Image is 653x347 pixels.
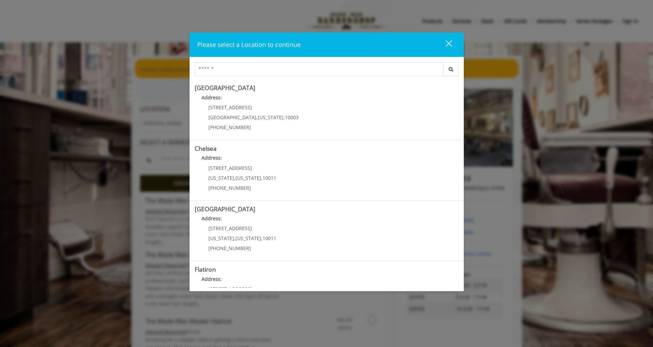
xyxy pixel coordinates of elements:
span: [US_STATE] [208,175,234,181]
i: Search button [447,67,455,72]
span: , [234,235,235,241]
span: [STREET_ADDRESS] [208,225,252,232]
b: [GEOGRAPHIC_DATA] [195,205,255,213]
b: Address: [202,215,222,222]
span: [US_STATE] [235,175,261,181]
span: [PHONE_NUMBER] [208,124,251,131]
span: , [234,175,235,181]
span: [US_STATE] [258,114,283,121]
b: Address: [202,276,222,282]
span: [US_STATE] [235,235,261,241]
span: [US_STATE] [208,235,234,241]
b: Flatiron [195,265,216,273]
input: Search Center [195,62,444,76]
b: Address: [202,94,222,101]
span: , [256,114,258,121]
span: , [261,235,263,241]
b: [GEOGRAPHIC_DATA] [195,84,255,92]
b: Address: [202,154,222,161]
span: [PHONE_NUMBER] [208,185,251,191]
div: close dialog [438,40,451,50]
span: 10011 [263,175,276,181]
span: 10011 [263,235,276,241]
span: , [261,175,263,181]
b: Chelsea [195,144,217,152]
span: [STREET_ADDRESS] [208,165,252,171]
span: 10003 [285,114,299,121]
div: Center Select [195,62,459,79]
span: Please select a Location to continue [197,40,301,49]
button: close dialog [433,38,456,52]
span: [STREET_ADDRESS] [208,104,252,111]
span: , [283,114,285,121]
span: [PHONE_NUMBER] [208,245,251,251]
span: [GEOGRAPHIC_DATA] [208,114,256,121]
